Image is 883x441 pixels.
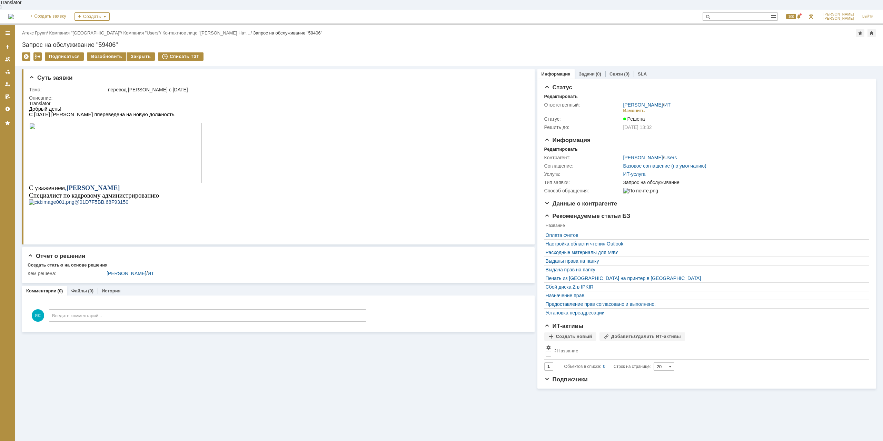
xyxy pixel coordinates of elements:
div: (0) [624,71,629,77]
a: Назначение прав. [546,293,864,298]
span: Данные о контрагенте [544,200,617,207]
a: Оплата счетов [546,232,864,238]
div: Запрос на обслуживание "59406" [253,30,323,36]
a: Мои заявки [2,79,13,90]
span: Информация [544,137,591,143]
div: Описание: [29,95,524,101]
a: [PERSON_NAME] [623,155,663,160]
div: Статус: [544,116,622,122]
div: Запрос на обслуживание [623,180,865,185]
a: Сбой диска Z в IPKIR [546,284,864,290]
th: Название [544,222,866,231]
div: Кем решена: [28,271,105,276]
a: Настройки [2,103,13,114]
div: Соглашение: [544,163,622,169]
img: По почте.png [623,188,658,193]
a: ИТ-услуга [623,171,646,177]
div: Сделать домашней страницей [867,29,876,37]
span: Решена [623,116,645,122]
span: Отчет о решении [28,253,85,259]
th: Название [553,343,866,360]
div: / [49,30,123,36]
a: Users [664,155,677,160]
div: Тип заявки: [544,180,622,185]
a: Перейти на домашнюю страницу [8,14,14,19]
span: Рекомендуемые статьи БЗ [544,213,631,219]
div: / [162,30,253,36]
div: Запрос на обслуживание "59406" [22,41,876,48]
a: Заявки в моей ответственности [2,66,13,77]
div: Услуга: [544,171,622,177]
span: [PERSON_NAME] [823,12,854,17]
div: / [22,30,49,36]
a: [PERSON_NAME] [623,102,663,108]
a: Заявки на командах [2,54,13,65]
a: Предоставление прав согласовано и выполнено. [546,301,864,307]
div: Создать статью на основе решения [28,262,108,268]
span: Объектов в списке: [564,364,601,369]
a: Комментарии [26,288,57,293]
span: , [36,83,91,91]
div: Изменить [623,108,645,113]
div: Создать [75,12,110,21]
a: [PERSON_NAME] [107,271,146,276]
a: Базовое соглашение (по умолчанию) [623,163,706,169]
span: [PERSON_NAME] [823,17,854,21]
span: 100 [786,14,796,19]
span: ЯС [32,309,44,322]
div: Добавить в избранное [856,29,864,37]
div: (0) [596,71,601,77]
a: Выдача прав на папку [546,267,864,272]
div: / [623,155,677,160]
div: / [107,271,523,276]
b: [PERSON_NAME] [38,83,91,91]
div: Редактировать [544,147,578,152]
span: Суть заявки [29,74,72,81]
span: Настройки [546,345,551,350]
div: Работа с массовостью [33,52,42,61]
a: Печать из [GEOGRAPHIC_DATA] на принтер в [GEOGRAPHIC_DATA] [546,275,864,281]
div: Открыть панель уведомлений [782,10,803,23]
img: logo [8,14,14,19]
a: Связи [609,71,623,77]
a: Выданы права на папку [546,258,864,264]
a: История [102,288,120,293]
a: + Создать заявку [26,10,70,23]
a: Атекс Групп [22,30,47,36]
a: Компания "Users" [123,30,160,36]
a: Файлы [71,288,87,293]
a: Выйти [858,10,877,23]
a: ИТ [664,102,671,108]
a: Перейти в интерфейс администратора [807,12,815,21]
span: ИТ-активы [544,323,584,329]
span: [DATE] 13:32 [623,124,652,130]
div: Название [557,348,578,353]
span: Подписчики [544,376,588,383]
div: перевод [PERSON_NAME] с [DATE] [108,87,523,92]
a: Информация [542,71,571,77]
i: Строк на странице: [564,362,651,371]
a: Установка переадресации [546,310,864,315]
div: Ответственный: [544,102,622,108]
div: (0) [88,288,93,293]
a: Задачи [579,71,595,77]
div: Тема: [29,87,107,92]
a: Расходные материалы для МФУ [546,250,864,255]
span: Расширенный поиск [771,13,777,19]
div: Решить до: [544,124,622,130]
div: Контрагент: [544,155,622,160]
a: Контактное лицо "[PERSON_NAME] Нат… [162,30,250,36]
a: Настройка области чтения Outlook [546,241,864,247]
div: / [623,102,671,108]
a: [PERSON_NAME][PERSON_NAME] [819,10,858,23]
a: Мои согласования [2,91,13,102]
div: 0 [603,362,605,371]
a: Создать заявку [2,41,13,52]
